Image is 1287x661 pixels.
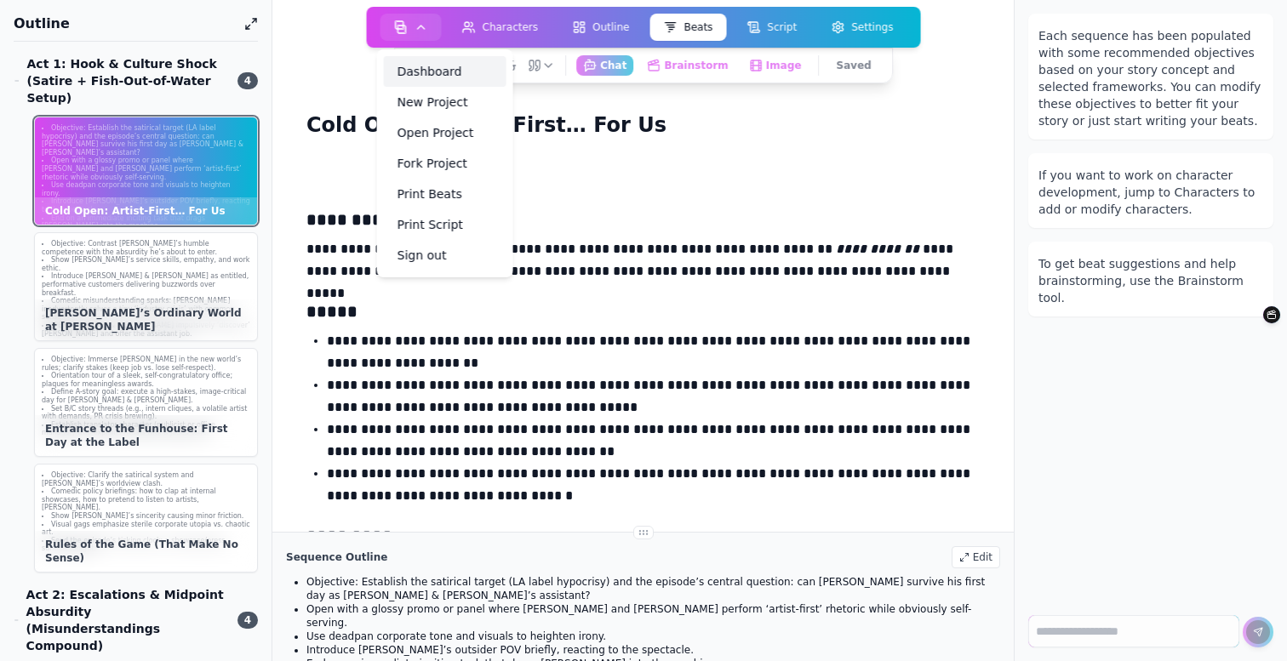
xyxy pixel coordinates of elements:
[449,14,552,41] button: Characters
[35,197,257,225] div: Cold Open: Artist-First… For Us
[814,10,910,44] a: Settings
[14,586,227,654] div: Act 2: Escalations & Midpoint Absurdity (Misunderstandings Compound)
[42,272,250,297] li: Introduce [PERSON_NAME] & [PERSON_NAME] as entitled, performative customers delivering buzzwords ...
[384,179,506,209] a: Print Beats
[640,55,735,76] button: Brainstorm
[306,643,1000,657] li: Introduce [PERSON_NAME]’s outsider POV briefly, reacting to the spectacle.
[1038,27,1263,129] div: Each sequence has been populated with some recommended objectives based on your story concept and...
[286,550,387,564] h2: Sequence Outline
[384,87,506,117] a: New Project
[35,415,257,456] div: Entrance to the Funhouse: First Day at the Label
[42,487,250,512] li: Comedic policy briefings: how to clap at internal showcases, how to pretend to listen to artists,...
[42,405,250,421] li: Set B/C story threads (e.g., intern cliques, a volatile artist with demands, PR crisis brewing).
[742,55,809,76] button: Image
[384,117,506,148] a: Open Project
[649,14,726,41] button: Beats
[733,14,810,41] button: Script
[445,10,556,44] a: Characters
[306,575,1000,602] li: Objective: Establish the satirical target (LA label hypocrisy) and the episode’s central question...
[558,14,643,41] button: Outline
[42,521,250,537] li: Visual gags emphasize sterile corporate utopia vs. chaotic art.
[384,209,506,240] a: Print Script
[42,181,250,197] li: Use deadpan corporate tone and visuals to heighten irony.
[300,109,673,141] h1: Cold Open: Artist-First… For Us
[42,256,250,272] li: Show [PERSON_NAME]’s service skills, empathy, and work ethic.
[42,297,250,322] li: Comedic misunderstanding sparks: [PERSON_NAME] inadvertently solves a tiny ‘industry crisis’ with...
[729,10,814,44] a: Script
[42,356,250,372] li: Objective: Immerse [PERSON_NAME] in the new world’s rules; clarify stakes (keep job vs. lose self...
[306,630,1000,643] li: Use deadpan corporate tone and visuals to heighten irony.
[555,10,646,44] a: Outline
[817,14,907,41] button: Settings
[42,157,250,181] li: Open with a glossy promo or panel where [PERSON_NAME] and [PERSON_NAME] perform ‘artist-first’ rh...
[646,10,729,44] a: Beats
[35,299,257,340] div: [PERSON_NAME]’s Ordinary World at [PERSON_NAME]
[384,148,506,179] a: Fork Project
[42,512,250,521] li: Show [PERSON_NAME]’s sincerity causing minor friction.
[14,14,237,34] h1: Outline
[35,531,257,572] div: Rules of the Game (That Make No Sense)
[42,471,250,487] li: Objective: Clarify the satirical system and [PERSON_NAME]’s worldview clash.
[237,72,258,89] span: 4
[14,55,227,106] div: Act 1: Hook & Culture Shock (Satire + Fish-Out-of-Water Setup)
[1038,255,1263,306] div: To get beat suggestions and help brainstorming, use the Brainstorm tool.
[394,20,408,34] img: storyboard
[384,240,506,271] a: Sign out
[42,240,250,256] li: Objective: Contrast [PERSON_NAME]’s humble competence with the absurdity he’s about to enter.
[42,388,250,404] li: Define A-story goal: execute a high-stakes, image-critical day for [PERSON_NAME] & [PERSON_NAME].
[830,55,878,76] button: Saved
[237,612,258,629] span: 4
[1263,306,1280,323] button: Brainstorm
[306,602,1000,630] li: Open with a glossy promo or panel where [PERSON_NAME] and [PERSON_NAME] perform ‘artist-first’ rh...
[576,55,633,76] button: Chat
[384,56,506,87] a: Dashboard
[42,372,250,388] li: Orientation tour of a sleek, self-congratulatory office; plaques for meaningless awards.
[1038,167,1263,218] div: If you want to work on character development, jump to Characters to add or modify characters.
[952,546,1000,568] div: Edit
[42,124,250,157] li: Objective: Establish the satirical target (LA label hypocrisy) and the episode’s central question...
